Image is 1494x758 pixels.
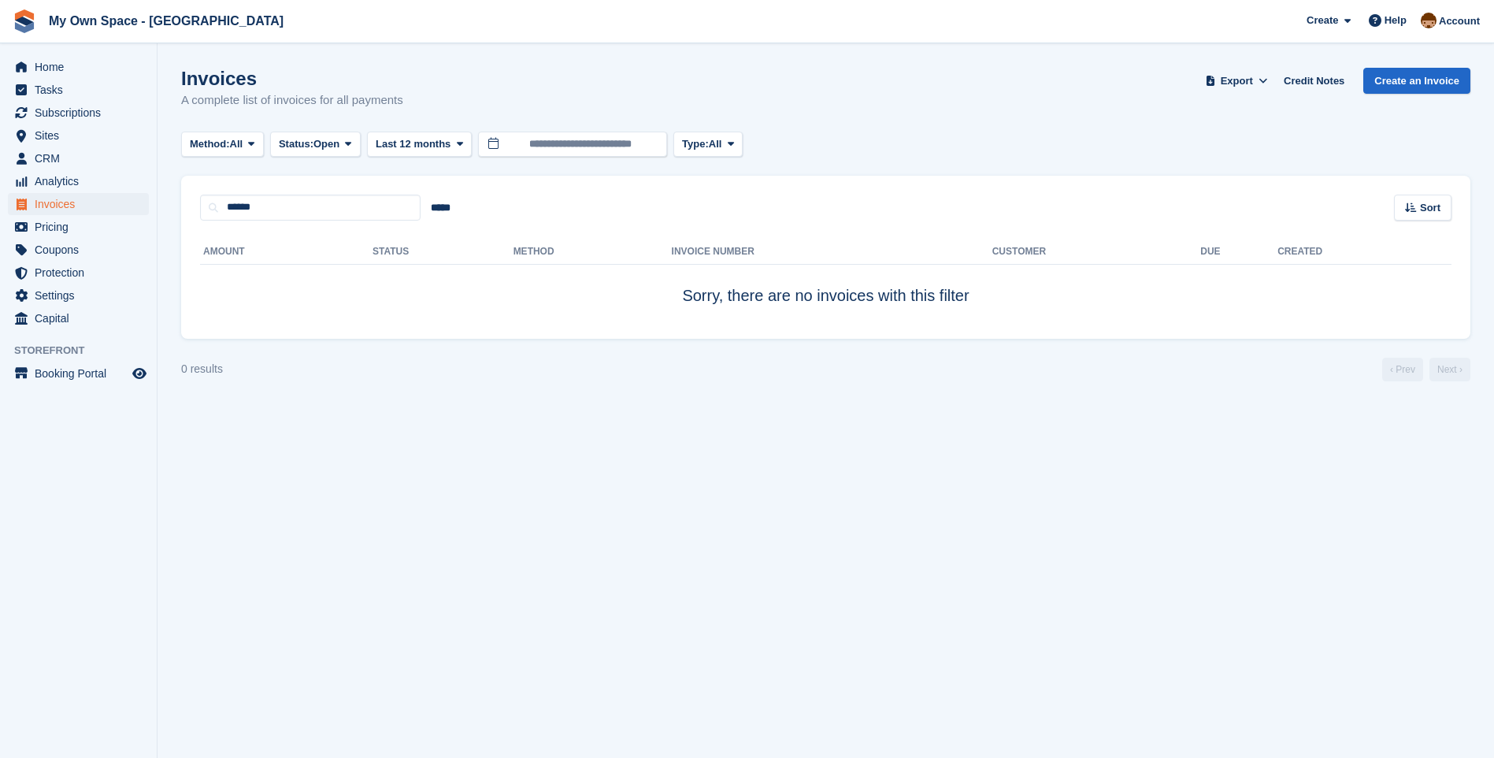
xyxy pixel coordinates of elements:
span: Coupons [35,239,129,261]
span: Analytics [35,170,129,192]
a: menu [8,170,149,192]
span: Protection [35,262,129,284]
div: 0 results [181,361,223,377]
span: Type: [682,136,709,152]
a: menu [8,124,149,147]
span: Last 12 months [376,136,450,152]
span: Booking Portal [35,362,129,385]
img: stora-icon-8386f47178a22dfd0bd8f6a31ec36ba5ce8667c1dd55bd0f319d3a0aa187defe.svg [13,9,36,33]
button: Status: Open [270,132,361,158]
span: Sites [35,124,129,147]
span: Storefront [14,343,157,359]
a: Preview store [130,364,149,383]
th: Created [1277,240,1451,265]
a: menu [8,102,149,124]
a: Next [1429,358,1470,381]
a: menu [8,79,149,101]
a: Create an Invoice [1363,68,1470,94]
span: CRM [35,147,129,169]
a: menu [8,193,149,215]
a: menu [8,284,149,307]
th: Method [513,240,672,265]
span: Subscriptions [35,102,129,124]
a: menu [8,56,149,78]
th: Amount [200,240,373,265]
a: Previous [1382,358,1423,381]
span: Help [1385,13,1407,28]
span: Status: [279,136,313,152]
a: Credit Notes [1277,68,1351,94]
span: Create [1307,13,1338,28]
th: Status [373,240,513,265]
span: Invoices [35,193,129,215]
a: menu [8,216,149,238]
span: Home [35,56,129,78]
button: Export [1202,68,1271,94]
h1: Invoices [181,68,403,89]
img: Paula Harris [1421,13,1437,28]
a: menu [8,362,149,385]
span: Tasks [35,79,129,101]
span: Account [1439,13,1480,29]
span: Export [1221,73,1253,89]
span: All [230,136,243,152]
button: Type: All [673,132,743,158]
a: My Own Space - [GEOGRAPHIC_DATA] [43,8,290,34]
span: Pricing [35,216,129,238]
span: Capital [35,307,129,329]
span: Settings [35,284,129,307]
th: Due [1200,240,1277,265]
th: Invoice Number [672,240,992,265]
button: Method: All [181,132,264,158]
span: Method: [190,136,230,152]
th: Customer [992,240,1201,265]
a: menu [8,147,149,169]
span: Sorry, there are no invoices with this filter [682,287,969,304]
a: menu [8,239,149,261]
span: All [709,136,722,152]
a: menu [8,307,149,329]
button: Last 12 months [367,132,472,158]
span: Open [313,136,339,152]
p: A complete list of invoices for all payments [181,91,403,110]
span: Sort [1420,200,1440,216]
nav: Page [1379,358,1474,381]
a: menu [8,262,149,284]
